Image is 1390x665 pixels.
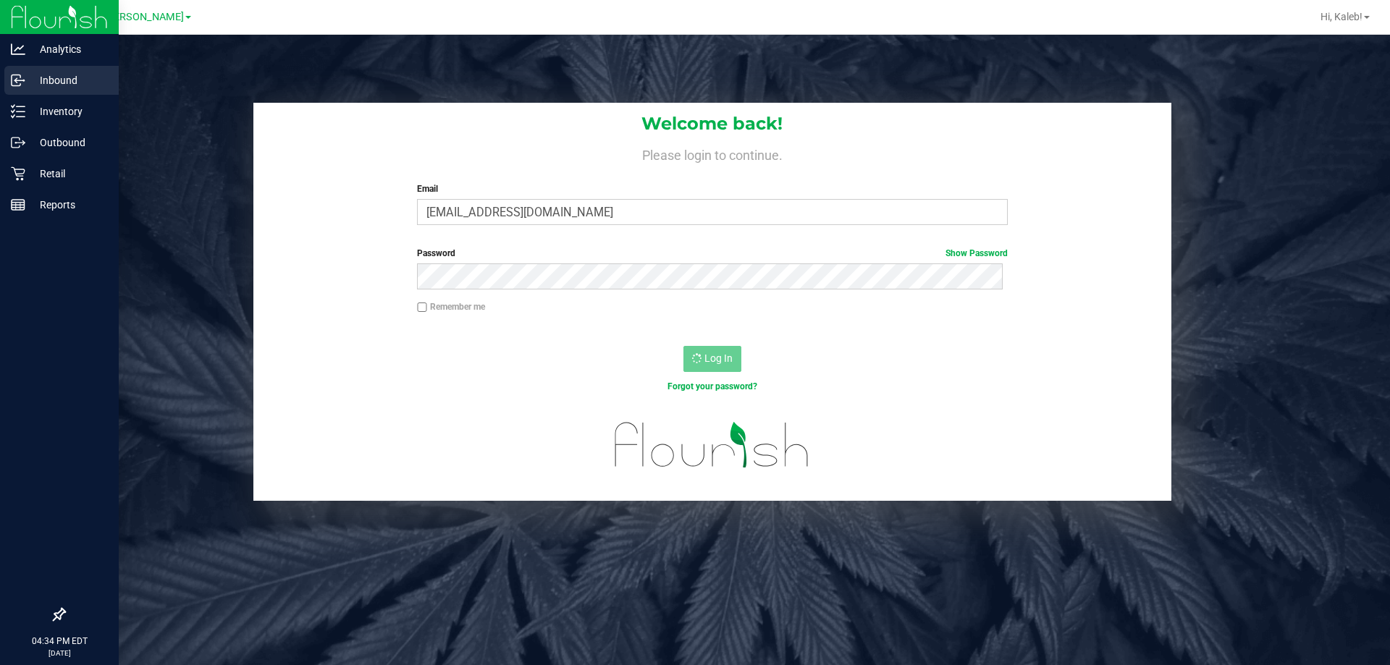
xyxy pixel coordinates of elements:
[25,41,112,58] p: Analytics
[945,248,1008,258] a: Show Password
[667,381,757,391] a: Forgot your password?
[253,145,1171,162] h4: Please login to continue.
[417,182,1007,195] label: Email
[253,114,1171,133] h1: Welcome back!
[417,248,455,258] span: Password
[11,73,25,88] inline-svg: Inbound
[683,346,741,372] button: Log In
[704,352,733,364] span: Log In
[25,165,112,182] p: Retail
[11,198,25,212] inline-svg: Reports
[104,11,184,23] span: [PERSON_NAME]
[11,104,25,119] inline-svg: Inventory
[25,196,112,213] p: Reports
[11,166,25,181] inline-svg: Retail
[417,302,427,313] input: Remember me
[25,103,112,120] p: Inventory
[25,72,112,89] p: Inbound
[1320,11,1362,22] span: Hi, Kaleb!
[597,408,827,482] img: flourish_logo.svg
[11,42,25,56] inline-svg: Analytics
[25,134,112,151] p: Outbound
[7,635,112,648] p: 04:34 PM EDT
[11,135,25,150] inline-svg: Outbound
[7,648,112,658] p: [DATE]
[417,300,485,313] label: Remember me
